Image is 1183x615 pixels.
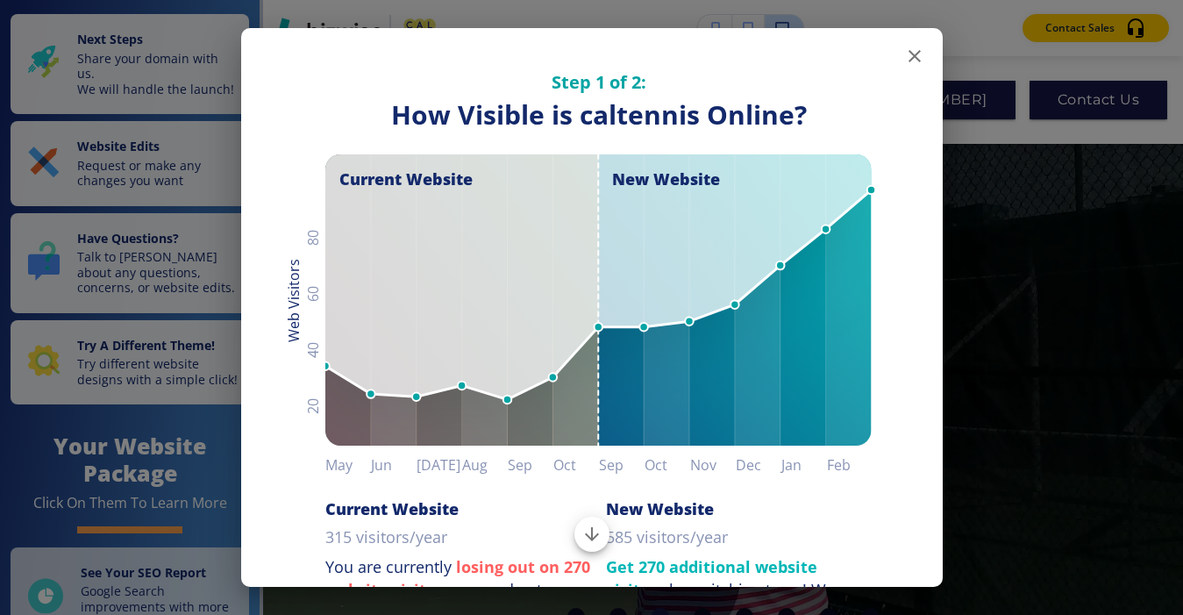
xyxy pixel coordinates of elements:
h6: [DATE] [417,453,462,477]
strong: losing out on 270 website visitors [325,556,590,600]
p: 315 visitors/year [325,526,447,549]
h6: Sep [599,453,645,477]
h6: Jun [371,453,417,477]
h6: Current Website [325,498,459,519]
button: Scroll to bottom [574,517,609,552]
h6: Oct [553,453,599,477]
h6: New Website [606,498,714,519]
h6: Sep [508,453,553,477]
h6: Aug [462,453,508,477]
p: 585 visitors/year [606,526,728,549]
h6: Nov [690,453,736,477]
h6: Jan [781,453,827,477]
h6: May [325,453,371,477]
h6: Oct [645,453,690,477]
h6: Feb [827,453,873,477]
h6: Dec [736,453,781,477]
strong: Get 270 additional website visitors [606,556,817,600]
